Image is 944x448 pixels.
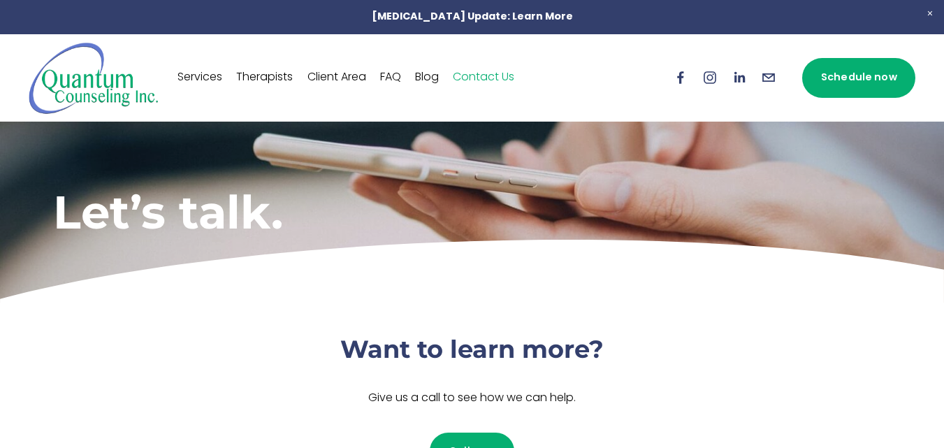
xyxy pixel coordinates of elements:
[415,66,439,89] a: Blog
[732,70,747,85] a: LinkedIn
[453,66,514,89] a: Contact Us
[307,66,366,89] a: Client Area
[380,66,401,89] a: FAQ
[702,70,718,85] a: Instagram
[761,70,776,85] a: info@quantumcounselinginc.com
[802,58,915,98] a: Schedule now
[263,333,682,366] h3: Want to learn more?
[263,389,682,409] p: Give us a call to see how we can help.
[29,41,159,115] img: Quantum Counseling Inc. | Change starts here.
[177,66,222,89] a: Services
[673,70,688,85] a: Facebook
[53,184,682,240] h1: Let’s talk.
[236,66,293,89] a: Therapists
